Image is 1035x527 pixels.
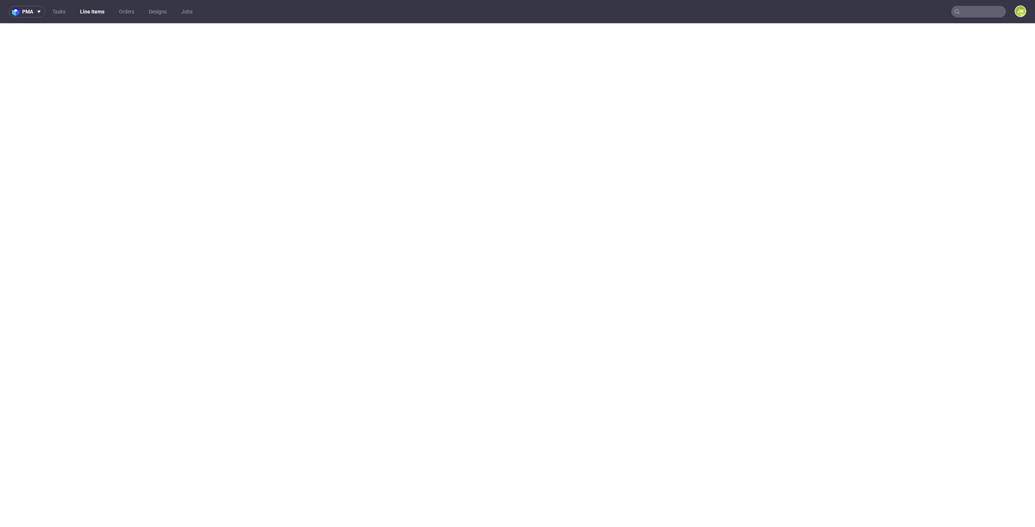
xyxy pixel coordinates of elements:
a: Tasks [48,6,70,17]
a: Designs [144,6,171,17]
figcaption: JW [1015,6,1026,16]
a: Orders [115,6,139,17]
a: Jobs [177,6,197,17]
img: logo [12,8,22,16]
a: Line Items [76,6,109,17]
span: pma [22,9,33,14]
button: pma [9,6,45,17]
